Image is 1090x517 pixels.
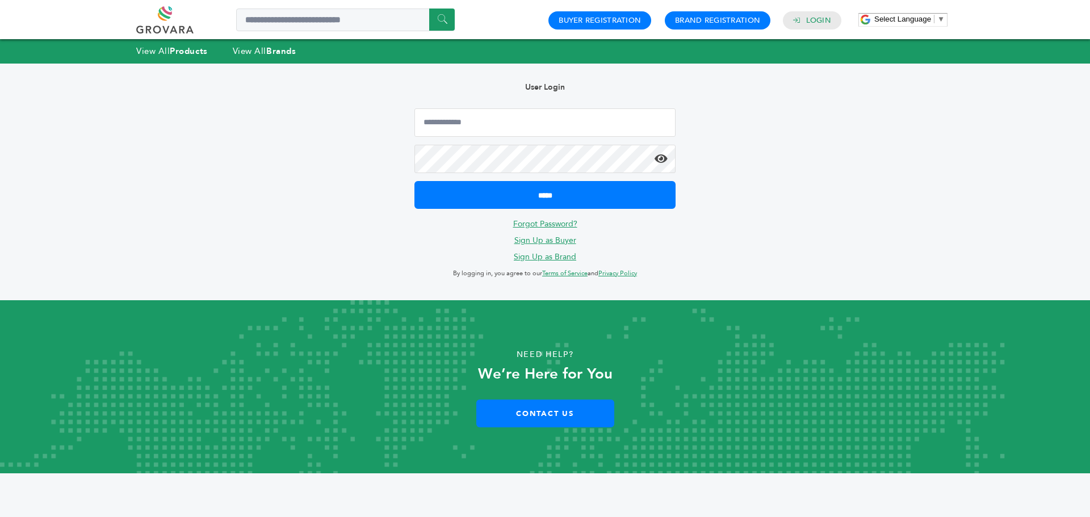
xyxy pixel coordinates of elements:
input: Password [414,145,676,173]
a: Login [806,15,831,26]
a: Privacy Policy [598,269,637,278]
a: Forgot Password? [513,218,577,229]
strong: Products [170,45,207,57]
a: Sign Up as Brand [514,251,576,262]
span: Select Language [874,15,931,23]
a: Buyer Registration [559,15,641,26]
p: Need Help? [54,346,1035,363]
a: Contact Us [476,400,614,427]
b: User Login [525,82,565,93]
input: Email Address [414,108,676,137]
a: Terms of Service [542,269,588,278]
a: Select Language​ [874,15,945,23]
span: ▼ [937,15,945,23]
strong: Brands [266,45,296,57]
a: Brand Registration [675,15,760,26]
p: By logging in, you agree to our and [414,267,676,280]
input: Search a product or brand... [236,9,455,31]
a: View AllProducts [136,45,208,57]
strong: We’re Here for You [478,364,613,384]
a: View AllBrands [233,45,296,57]
a: Sign Up as Buyer [514,235,576,246]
